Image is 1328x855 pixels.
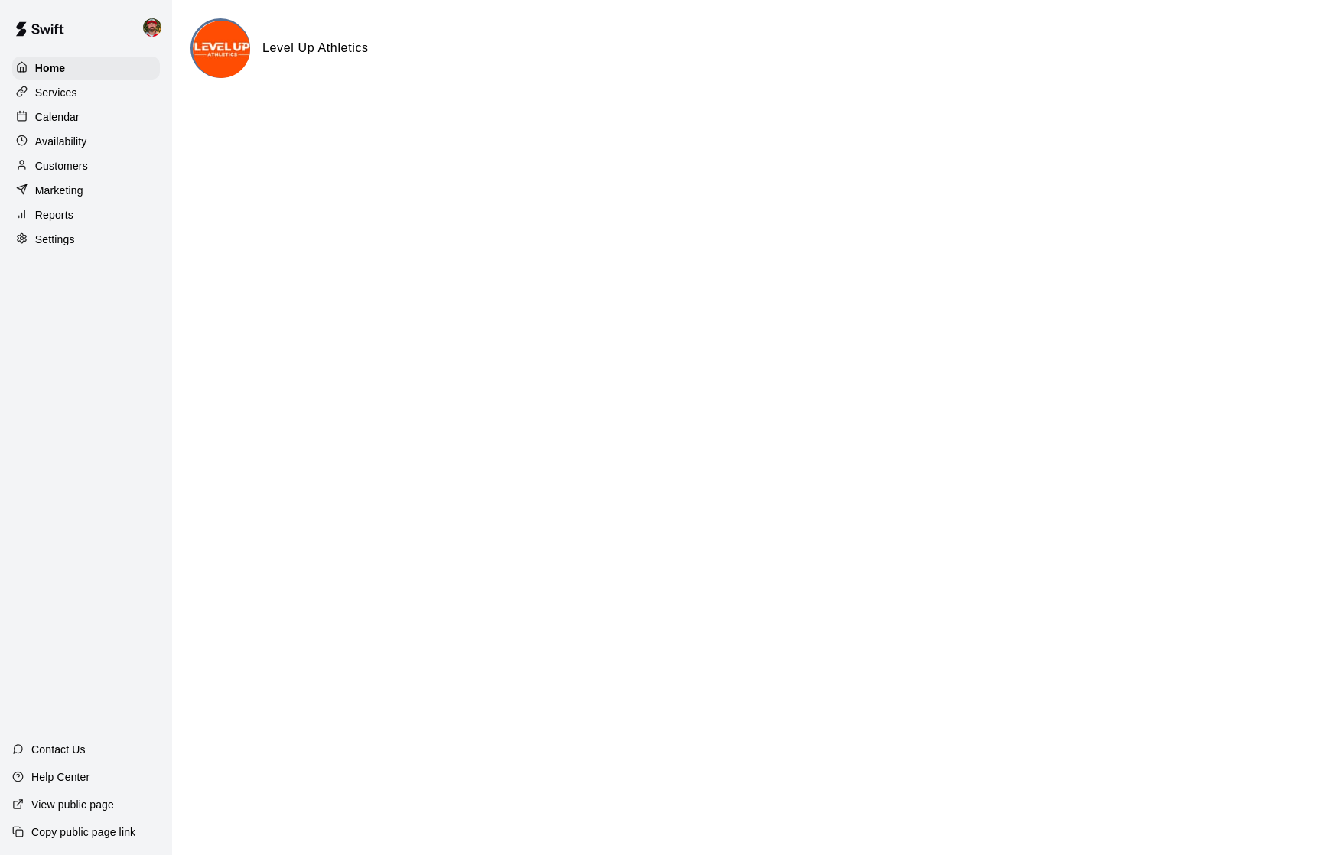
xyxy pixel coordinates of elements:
[12,154,160,177] a: Customers
[12,57,160,80] a: Home
[12,130,160,153] a: Availability
[35,134,87,149] p: Availability
[35,85,77,100] p: Services
[35,183,83,198] p: Marketing
[31,769,90,785] p: Help Center
[35,207,73,223] p: Reports
[12,203,160,226] a: Reports
[262,38,369,58] h6: Level Up Athletics
[193,21,250,78] img: Level Up Athletics logo
[143,18,161,37] img: Bryan Farrington
[31,742,86,757] p: Contact Us
[12,228,160,251] a: Settings
[12,106,160,128] a: Calendar
[35,60,66,76] p: Home
[35,158,88,174] p: Customers
[31,824,135,840] p: Copy public page link
[12,179,160,202] a: Marketing
[140,12,172,43] div: Bryan Farrington
[35,109,80,125] p: Calendar
[31,797,114,812] p: View public page
[12,81,160,104] a: Services
[35,232,75,247] p: Settings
